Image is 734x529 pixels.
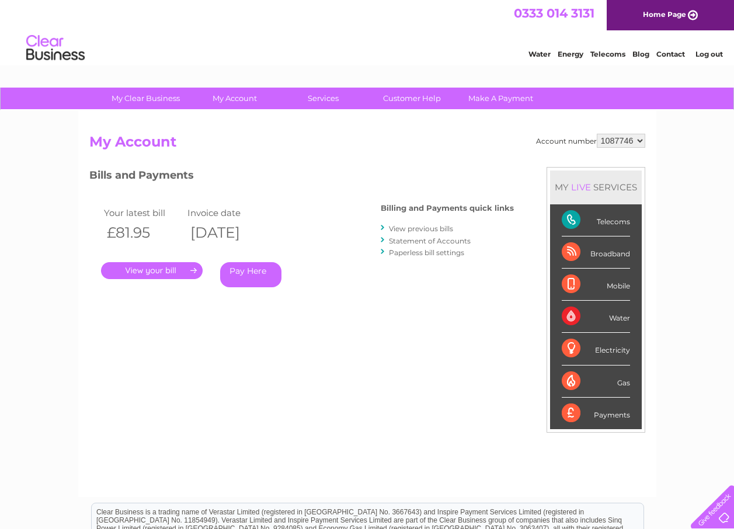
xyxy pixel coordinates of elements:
div: Clear Business is a trading name of Verastar Limited (registered in [GEOGRAPHIC_DATA] No. 3667643... [92,6,643,57]
a: Customer Help [364,88,460,109]
a: . [101,262,203,279]
a: Paperless bill settings [389,248,464,257]
td: Invoice date [185,205,269,221]
a: Blog [632,50,649,58]
a: Pay Here [220,262,281,287]
a: My Clear Business [98,88,194,109]
div: Mobile [562,269,630,301]
th: £81.95 [101,221,185,245]
div: Account number [536,134,645,148]
td: Your latest bill [101,205,185,221]
a: 0333 014 3131 [514,6,594,20]
div: Water [562,301,630,333]
h3: Bills and Payments [89,167,514,187]
a: Statement of Accounts [389,236,471,245]
div: MY SERVICES [550,170,642,204]
div: Broadband [562,236,630,269]
h4: Billing and Payments quick links [381,204,514,213]
img: logo.png [26,30,85,66]
a: Make A Payment [453,88,549,109]
a: Energy [558,50,583,58]
a: Contact [656,50,685,58]
h2: My Account [89,134,645,156]
a: Telecoms [590,50,625,58]
a: My Account [186,88,283,109]
div: Telecoms [562,204,630,236]
div: Gas [562,366,630,398]
a: Water [528,50,551,58]
div: Electricity [562,333,630,365]
a: Services [275,88,371,109]
a: View previous bills [389,224,453,233]
div: LIVE [569,182,593,193]
a: Log out [695,50,723,58]
div: Payments [562,398,630,429]
th: [DATE] [185,221,269,245]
